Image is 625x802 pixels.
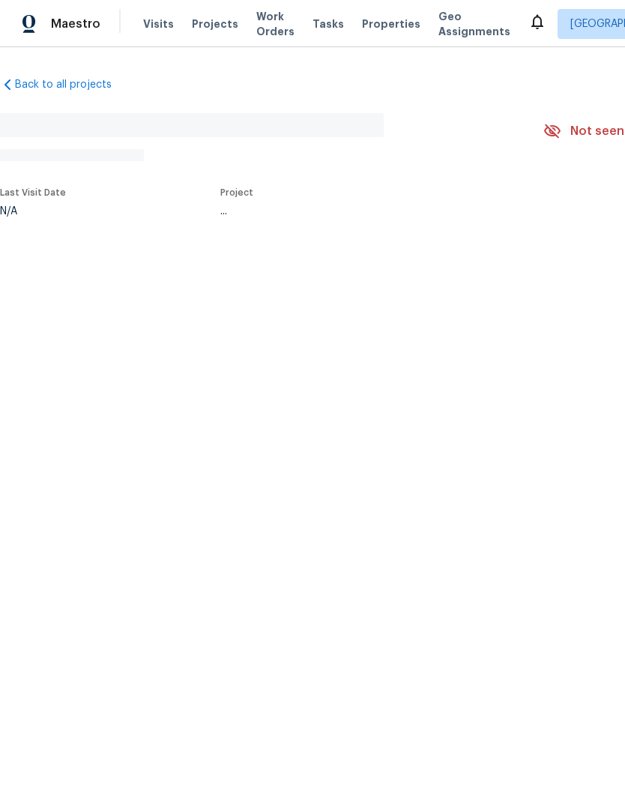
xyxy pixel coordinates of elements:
[312,19,344,29] span: Tasks
[143,16,174,31] span: Visits
[192,16,238,31] span: Projects
[51,16,100,31] span: Maestro
[362,16,420,31] span: Properties
[256,9,295,39] span: Work Orders
[438,9,510,39] span: Geo Assignments
[220,206,508,217] div: ...
[220,188,253,197] span: Project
